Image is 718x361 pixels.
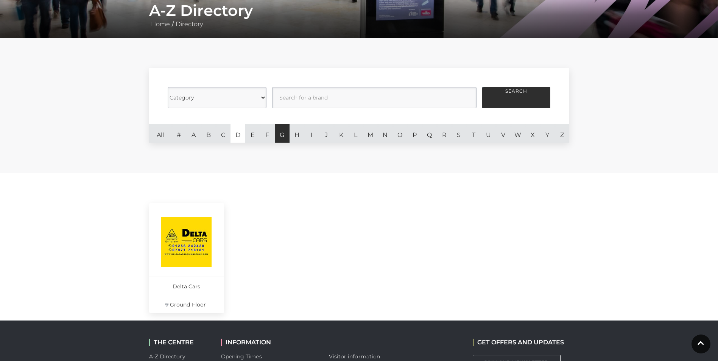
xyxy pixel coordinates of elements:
a: U [481,124,496,143]
a: All [149,124,172,143]
a: Y [540,124,555,143]
h2: THE CENTRE [149,339,210,346]
h2: INFORMATION [221,339,318,346]
a: Q [422,124,437,143]
a: Delta Cars Ground Floor [149,203,224,313]
a: D [231,124,245,143]
a: R [437,124,452,143]
h2: GET OFFERS AND UPDATES [473,339,564,346]
div: / [143,2,575,29]
a: W [511,124,525,143]
a: C [216,124,231,143]
a: S [452,124,466,143]
a: N [378,124,392,143]
a: A [186,124,201,143]
h1: A-Z Directory [149,2,569,20]
a: M [363,124,378,143]
a: Directory [174,20,205,28]
a: V [496,124,511,143]
a: T [466,124,481,143]
input: Search for a brand [272,87,477,108]
button: Search [482,87,550,108]
a: Home [149,20,172,28]
p: Ground Floor [149,295,224,313]
a: G [275,124,290,143]
a: O [392,124,407,143]
a: J [319,124,334,143]
a: A-Z Directory [149,353,185,360]
a: I [304,124,319,143]
a: H [290,124,304,143]
a: F [260,124,275,143]
a: L [349,124,363,143]
a: Z [554,124,569,143]
a: K [334,124,349,143]
a: Visitor information [329,353,380,360]
p: Delta Cars [149,277,224,295]
a: X [525,124,540,143]
a: B [201,124,216,143]
a: E [245,124,260,143]
a: # [172,124,187,143]
a: Opening Times [221,353,262,360]
a: P [407,124,422,143]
